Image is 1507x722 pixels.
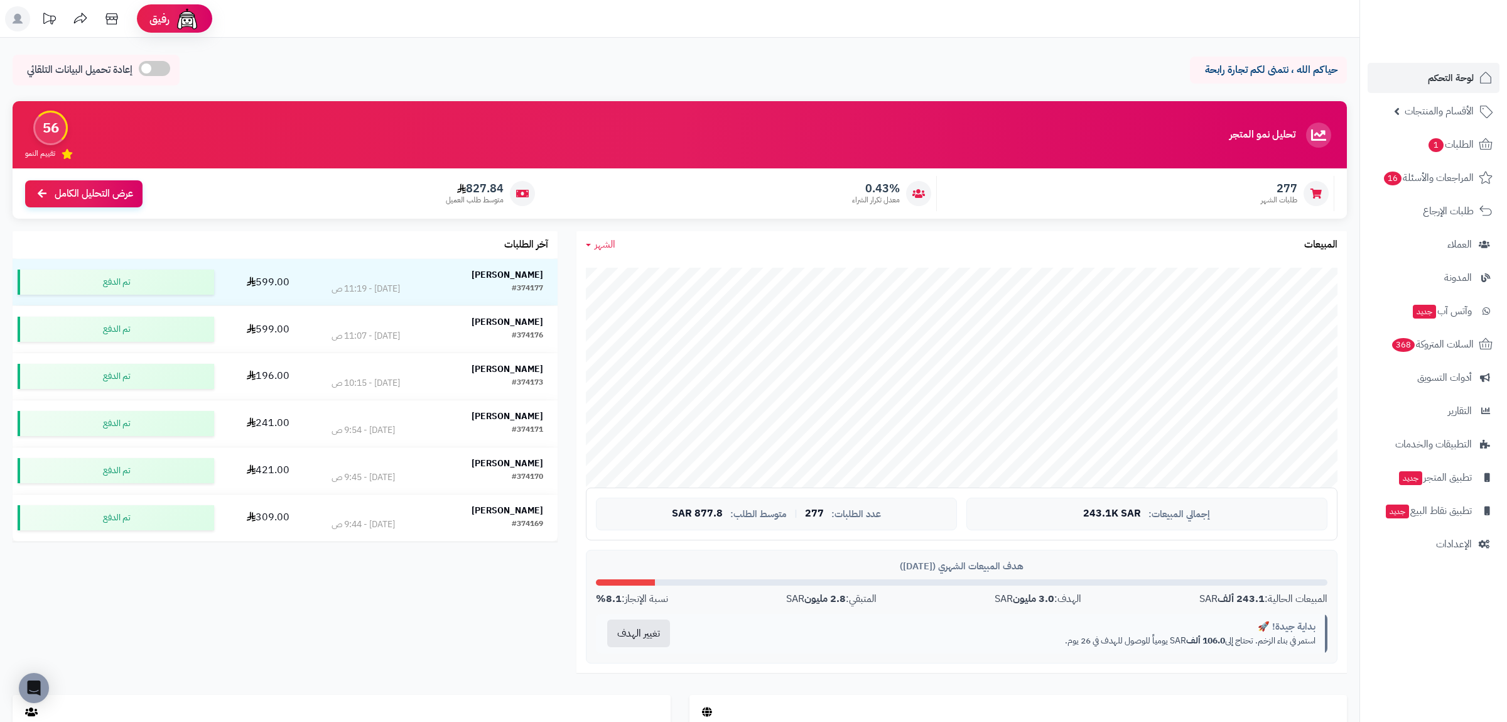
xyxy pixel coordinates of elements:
span: الشهر [595,237,615,252]
span: الطلبات [1427,136,1474,153]
strong: 106.0 ألف [1186,634,1225,647]
div: #374173 [512,377,543,390]
span: 368 [1391,337,1415,353]
div: تم الدفع [18,505,214,530]
div: [DATE] - 9:54 ص [332,424,395,437]
div: بداية جيدة! 🚀 [691,620,1315,633]
div: [DATE] - 9:44 ص [332,518,395,531]
div: #374177 [512,283,543,295]
span: المدونة [1444,269,1472,287]
span: التقارير [1448,402,1472,420]
a: طلبات الإرجاع [1368,196,1499,226]
a: تطبيق المتجرجديد [1368,462,1499,493]
span: 243.1K SAR [1083,508,1141,520]
strong: 2.8 مليون [804,591,846,606]
strong: 243.1 ألف [1218,591,1265,606]
span: تطبيق المتجر [1398,469,1472,486]
strong: [PERSON_NAME] [472,410,543,423]
span: 277 [805,508,824,520]
span: الإعدادات [1436,535,1472,553]
div: تم الدفع [18,364,214,389]
h3: آخر الطلبات [504,239,548,251]
div: المتبقي: SAR [786,592,877,606]
div: Open Intercom Messenger [19,673,49,703]
td: 309.00 [219,495,318,541]
td: 196.00 [219,353,318,400]
span: لوحة التحكم [1428,69,1474,87]
td: 599.00 [219,306,318,353]
strong: 3.0 مليون [1013,591,1054,606]
a: الإعدادات [1368,529,1499,559]
a: العملاء [1368,229,1499,260]
span: وآتس آب [1412,302,1472,320]
div: تم الدفع [18,458,214,483]
div: تم الدفع [18,317,214,342]
strong: [PERSON_NAME] [472,457,543,470]
a: الشهر [586,238,615,252]
strong: 8.1% [596,591,622,606]
a: تطبيق نقاط البيعجديد [1368,496,1499,526]
img: ai-face.png [175,6,200,31]
p: حياكم الله ، نتمنى لكم تجارة رابحة [1199,63,1337,77]
span: 277 [1261,182,1297,195]
a: التقارير [1368,396,1499,426]
a: الطلبات1 [1368,129,1499,160]
div: تم الدفع [18,411,214,436]
a: تحديثات المنصة [33,6,65,35]
p: استمر في بناء الزخم. تحتاج إلى SAR يومياً للوصول للهدف في 26 يوم. [691,635,1315,647]
div: #374169 [512,518,543,531]
span: | [794,509,797,518]
span: 1 [1428,138,1444,153]
span: التطبيقات والخدمات [1395,435,1472,453]
span: الأقسام والمنتجات [1405,102,1474,120]
span: 0.43% [852,182,900,195]
span: العملاء [1447,236,1472,253]
span: 877.8 SAR [672,508,723,520]
span: طلبات الإرجاع [1423,202,1474,220]
span: طلبات الشهر [1261,195,1297,205]
a: أدوات التسويق [1368,363,1499,393]
strong: [PERSON_NAME] [472,268,543,282]
span: جديد [1399,471,1422,485]
div: المبيعات الحالية: SAR [1199,592,1327,606]
div: تم الدفع [18,270,214,295]
span: إجمالي المبيعات: [1148,509,1210,520]
td: 241.00 [219,400,318,447]
span: تطبيق نقاط البيع [1385,502,1472,520]
div: الهدف: SAR [995,592,1081,606]
span: معدل تكرار الشراء [852,195,900,205]
strong: [PERSON_NAME] [472,315,543,329]
div: [DATE] - 11:19 ص [332,283,400,295]
strong: [PERSON_NAME] [472,363,543,376]
span: المراجعات والأسئلة [1383,169,1474,187]
div: نسبة الإنجاز: [596,592,668,606]
a: وآتس آبجديد [1368,296,1499,326]
span: تقييم النمو [25,148,55,159]
span: جديد [1413,305,1436,319]
div: هدف المبيعات الشهري ([DATE]) [596,560,1327,573]
a: لوحة التحكم [1368,63,1499,93]
span: السلات المتروكة [1391,336,1474,353]
span: رفيق [149,11,170,26]
a: المدونة [1368,263,1499,293]
h3: تحليل نمو المتجر [1229,129,1295,141]
span: 827.84 [446,182,504,195]
span: عرض التحليل الكامل [55,187,133,201]
td: 421.00 [219,447,318,494]
button: تغيير الهدف [607,620,670,647]
span: أدوات التسويق [1417,369,1472,386]
a: عرض التحليل الكامل [25,180,143,207]
a: التطبيقات والخدمات [1368,429,1499,459]
span: عدد الطلبات: [831,509,881,520]
span: 16 [1383,171,1402,186]
img: logo-2.png [1422,18,1495,44]
div: #374170 [512,471,543,484]
span: متوسط الطلب: [730,509,787,520]
span: جديد [1386,505,1409,518]
div: [DATE] - 9:45 ص [332,471,395,484]
div: #374176 [512,330,543,342]
span: متوسط طلب العميل [446,195,504,205]
div: [DATE] - 11:07 ص [332,330,400,342]
td: 599.00 [219,259,318,305]
div: #374171 [512,424,543,437]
